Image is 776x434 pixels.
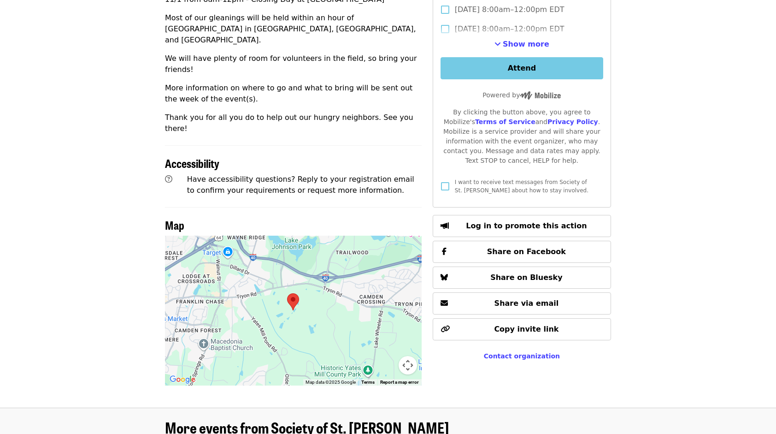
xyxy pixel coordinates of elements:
[455,4,564,15] span: [DATE] 8:00am–12:00pm EDT
[433,318,611,340] button: Copy invite link
[167,374,198,386] img: Google
[433,267,611,289] button: Share on Bluesky
[165,83,422,105] p: More information on where to go and what to bring will be sent out the week of the event(s).
[433,215,611,237] button: Log in to promote this action
[547,118,598,125] a: Privacy Policy
[433,292,611,315] button: Share via email
[490,273,563,282] span: Share on Bluesky
[494,325,558,333] span: Copy invite link
[455,179,588,194] span: I want to receive text messages from Society of St. [PERSON_NAME] about how to stay involved.
[361,380,375,385] a: Terms (opens in new tab)
[487,247,566,256] span: Share on Facebook
[165,112,422,134] p: Thank you for all you do to help out our hungry neighbors. See you there!
[455,24,564,35] span: [DATE] 8:00am–12:00pm EDT
[494,299,559,308] span: Share via email
[165,53,422,75] p: We will have plenty of room for volunteers in the field, so bring your friends!
[399,356,417,375] button: Map camera controls
[441,107,603,166] div: By clicking the button above, you agree to Mobilize's and . Mobilize is a service provider and wi...
[441,57,603,79] button: Attend
[494,39,549,50] button: See more timeslots
[165,12,422,46] p: Most of our gleanings will be held within an hour of [GEOGRAPHIC_DATA] in [GEOGRAPHIC_DATA], [GEO...
[165,217,184,233] span: Map
[165,175,172,184] i: question-circle icon
[503,40,549,48] span: Show more
[306,380,356,385] span: Map data ©2025 Google
[433,241,611,263] button: Share on Facebook
[484,352,560,360] a: Contact organization
[520,91,561,100] img: Powered by Mobilize
[165,155,219,171] span: Accessibility
[187,175,414,195] span: Have accessibility questions? Reply to your registration email to confirm your requirements or re...
[482,91,561,99] span: Powered by
[466,221,587,230] span: Log in to promote this action
[167,374,198,386] a: Open this area in Google Maps (opens a new window)
[380,380,419,385] a: Report a map error
[475,118,535,125] a: Terms of Service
